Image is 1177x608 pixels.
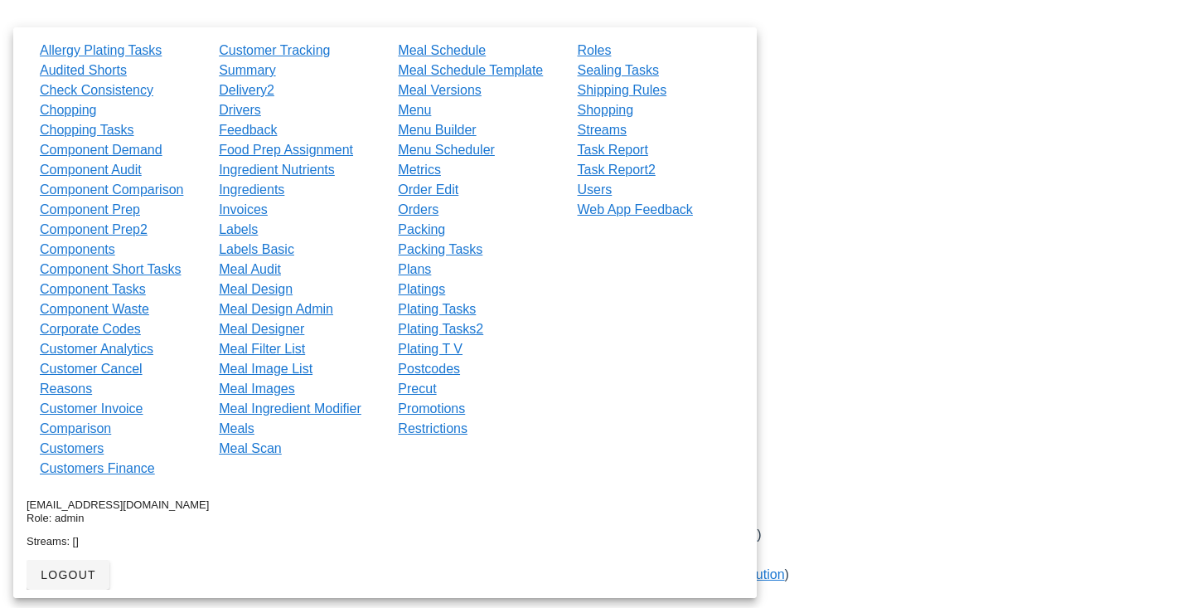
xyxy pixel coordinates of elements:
[398,379,436,399] a: Precut
[219,319,304,339] a: Meal Designer
[40,180,183,200] a: Component Comparison
[219,399,361,419] a: Meal Ingredient Modifier
[40,120,134,140] a: Chopping Tasks
[398,399,465,419] a: Promotions
[398,280,445,299] a: Platings
[219,140,353,160] a: Food Prep Assignment
[219,280,293,299] a: Meal Design
[40,339,153,359] a: Customer Analytics
[578,100,634,120] a: Shopping
[398,299,476,319] a: Plating Tasks
[398,240,482,260] a: Packing Tasks
[219,439,282,459] a: Meal Scan
[40,319,141,339] a: Corporate Codes
[219,80,274,100] a: Delivery2
[40,160,142,180] a: Component Audit
[398,260,431,280] a: Plans
[398,120,476,140] a: Menu Builder
[40,399,192,439] a: Customer Invoice Comparison
[398,80,482,100] a: Meal Versions
[40,568,96,581] span: logout
[40,41,162,61] a: Allergy Plating Tasks
[40,299,149,319] a: Component Waste
[578,41,612,61] a: Roles
[398,359,460,379] a: Postcodes
[219,359,312,379] a: Meal Image List
[398,220,445,240] a: Packing
[219,260,281,280] a: Meal Audit
[398,100,431,120] a: Menu
[578,180,613,200] a: Users
[40,140,162,160] a: Component Demand
[219,100,261,120] a: Drivers
[27,535,743,548] div: Streams: []
[398,41,486,61] a: Meal Schedule
[40,61,127,80] a: Audited Shorts
[578,160,656,180] a: Task Report2
[40,80,153,100] a: Check Consistency
[40,359,192,399] a: Customer Cancel Reasons
[27,512,743,525] div: Role: admin
[578,140,648,160] a: Task Report
[40,439,104,459] a: Customers
[27,560,109,590] button: logout
[40,459,155,479] a: Customers Finance
[398,140,495,160] a: Menu Scheduler
[398,200,438,220] a: Orders
[578,200,693,220] a: Web App Feedback
[40,100,97,120] a: Chopping
[219,200,268,220] a: Invoices
[219,41,371,80] a: Customer Tracking Summary
[219,160,335,180] a: Ingredient Nutrients
[219,419,254,439] a: Meals
[40,220,148,240] a: Component Prep2
[40,200,140,220] a: Component Prep
[40,260,181,280] a: Component Short Tasks
[578,120,627,140] a: Streams
[398,339,463,359] a: Plating T V
[398,319,483,339] a: Plating Tasks2
[398,419,467,439] a: Restrictions
[219,120,277,140] a: Feedback
[219,180,284,200] a: Ingredients
[27,499,743,512] div: [EMAIL_ADDRESS][DOMAIN_NAME]
[219,379,295,399] a: Meal Images
[219,339,305,359] a: Meal Filter List
[398,160,441,180] a: Metrics
[40,240,115,260] a: Components
[578,61,659,80] a: Sealing Tasks
[219,299,333,319] a: Meal Design Admin
[219,220,258,240] a: Labels
[398,180,458,200] a: Order Edit
[398,61,543,80] a: Meal Schedule Template
[578,80,667,100] a: Shipping Rules
[219,240,294,260] a: Labels Basic
[40,280,146,299] a: Component Tasks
